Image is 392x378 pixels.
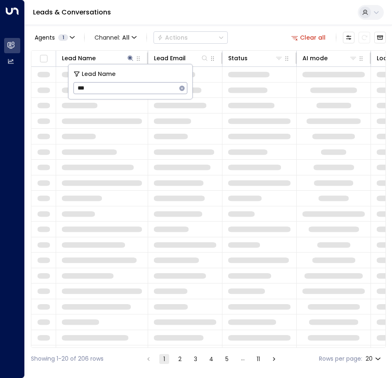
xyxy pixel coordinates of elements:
button: Clear all [288,32,329,43]
span: 1 [58,34,68,41]
button: Actions [153,31,228,44]
span: All [122,34,130,41]
div: Showing 1-20 of 206 rows [31,354,104,363]
div: Status [228,53,248,63]
div: Lead Name [62,53,96,63]
nav: pagination navigation [143,354,279,364]
button: Agents1 [31,32,78,43]
a: Leads & Conversations [33,7,111,17]
div: AI mode [302,53,357,63]
span: Agents [35,35,55,40]
div: Lead Name [62,53,135,63]
div: Actions [157,34,188,41]
button: page 1 [159,354,169,364]
div: Button group with a nested menu [153,31,228,44]
div: Status [228,53,283,63]
button: Archived Leads [374,32,386,43]
div: … [238,354,248,364]
div: Lead Email [154,53,209,63]
label: Rows per page: [319,354,362,363]
div: 20 [366,353,383,365]
span: Channel: [91,32,140,43]
button: Go to page 4 [206,354,216,364]
button: Channel:All [91,32,140,43]
button: Customize [343,32,354,43]
button: Go to page 5 [222,354,232,364]
button: Go to page 11 [253,354,263,364]
button: Go to page 2 [175,354,185,364]
button: Go to next page [269,354,279,364]
div: Lead Email [154,53,186,63]
span: Lead Name [82,69,116,79]
div: AI mode [302,53,328,63]
span: Refresh [359,32,370,43]
button: Go to page 3 [191,354,201,364]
